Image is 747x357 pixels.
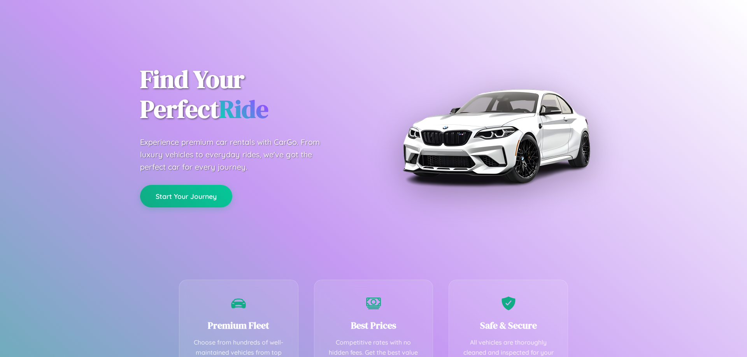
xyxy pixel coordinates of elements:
[399,39,593,233] img: Premium BMW car rental vehicle
[191,319,286,332] h3: Premium Fleet
[461,319,556,332] h3: Safe & Secure
[326,319,421,332] h3: Best Prices
[219,92,268,126] span: Ride
[140,136,335,173] p: Experience premium car rentals with CarGo. From luxury vehicles to everyday rides, we've got the ...
[140,185,232,207] button: Start Your Journey
[140,64,362,124] h1: Find Your Perfect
